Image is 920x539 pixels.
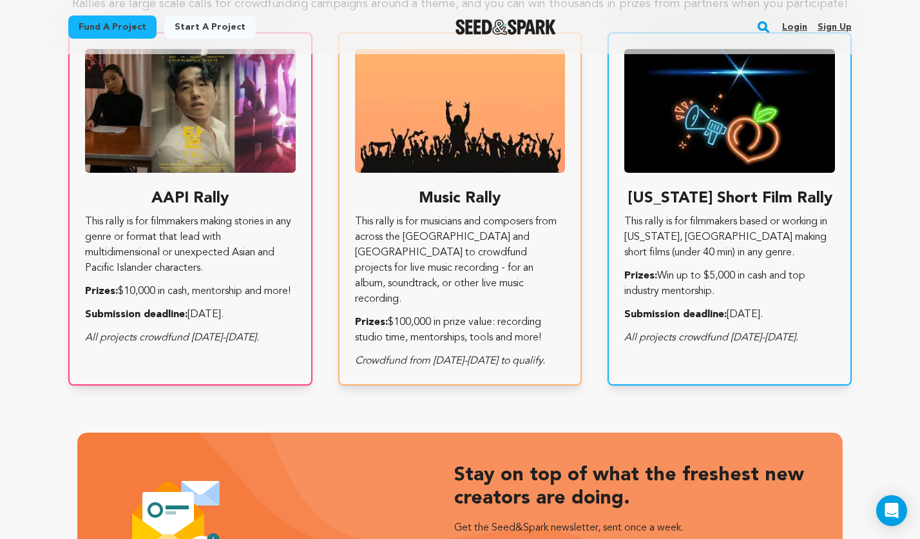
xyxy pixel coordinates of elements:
[355,214,566,307] p: This rally is for musicians and composers from across the [GEOGRAPHIC_DATA] and [GEOGRAPHIC_DATA]...
[624,49,835,173] img: Film Impact Georgia Rally banner
[355,188,566,209] h3: Music Rally
[355,317,388,328] strong: Prizes:
[624,330,835,346] p: All projects crowdfund [DATE]-[DATE].
[68,15,157,39] a: Fund a project
[624,268,835,299] p: Win up to $5,000 in cash and top industry mentorship.
[455,19,557,35] a: Seed&Spark Homepage
[818,17,852,37] a: Sign up
[454,518,830,538] p: Get the Seed&Spark newsletter, sent once a week.
[624,214,835,260] p: This rally is for filmmakers based or working in [US_STATE], [GEOGRAPHIC_DATA] making short films...
[85,49,296,173] img: AAPI Renaissance Rally banner
[876,495,907,526] div: Open Intercom Messenger
[624,309,727,320] strong: Submission deadline:
[624,188,835,209] h3: [US_STATE] Short Film Rally
[85,284,296,299] p: $10,000 in cash, mentorship and more!
[85,330,296,346] p: All projects crowdfund [DATE]-[DATE].
[85,188,296,209] h3: AAPI Rally
[624,271,657,281] strong: Prizes:
[355,353,566,369] p: Crowdfund from [DATE]-[DATE] to qualify.
[85,309,187,320] strong: Submission deadline:
[85,307,296,322] p: [DATE].
[782,17,807,37] a: Login
[68,32,312,386] a: AAPI Rally This rally is for filmmakers making stories in any genre or format that lead with mult...
[85,214,296,276] p: This rally is for filmmakers making stories in any genre or format that lead with multidimensiona...
[338,32,582,386] a: Music Rally This rally is for musicians and composers from across the [GEOGRAPHIC_DATA] and [GEOG...
[454,464,830,510] h3: Stay on top of what the freshest new creators are doing.
[164,15,256,39] a: Start a project
[608,32,852,386] a: [US_STATE] Short Film Rally This rally is for filmmakers based or working in [US_STATE], [GEOGRAP...
[355,49,566,173] img: New Music Engine Crowdfunding Rally banner
[455,19,557,35] img: Seed&Spark Logo Dark Mode
[624,307,835,322] p: [DATE].
[355,315,566,346] p: $100,000 in prize value: recording studio time, mentorships, tools and more!
[85,286,118,297] strong: Prizes:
